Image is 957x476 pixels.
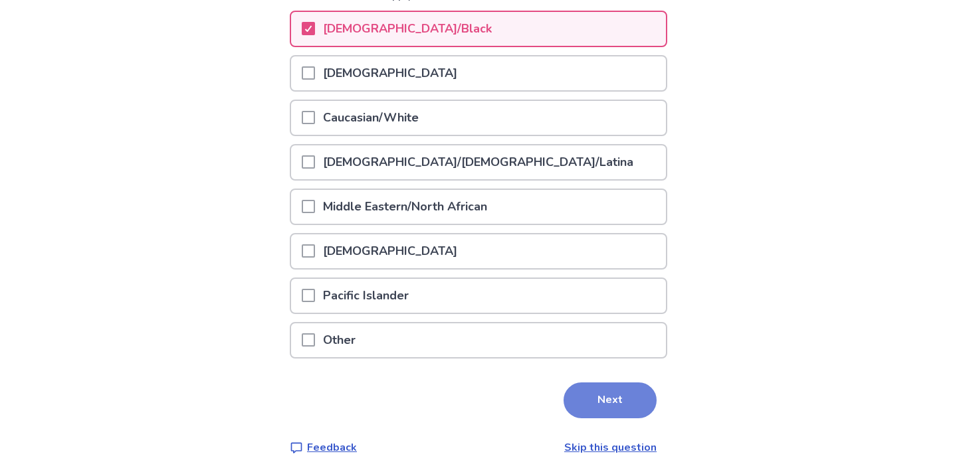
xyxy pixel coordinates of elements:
p: [DEMOGRAPHIC_DATA]/Black [315,12,500,46]
p: Feedback [307,439,357,455]
p: [DEMOGRAPHIC_DATA] [315,234,465,268]
p: Middle Eastern/North African [315,190,495,224]
p: Caucasian/White [315,101,427,135]
button: Next [564,382,657,418]
p: Pacific Islander [315,279,417,313]
a: Skip this question [564,440,657,455]
p: [DEMOGRAPHIC_DATA] [315,56,465,90]
p: [DEMOGRAPHIC_DATA]/[DEMOGRAPHIC_DATA]/Latina [315,145,641,179]
a: Feedback [290,439,357,455]
p: Other [315,323,364,357]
